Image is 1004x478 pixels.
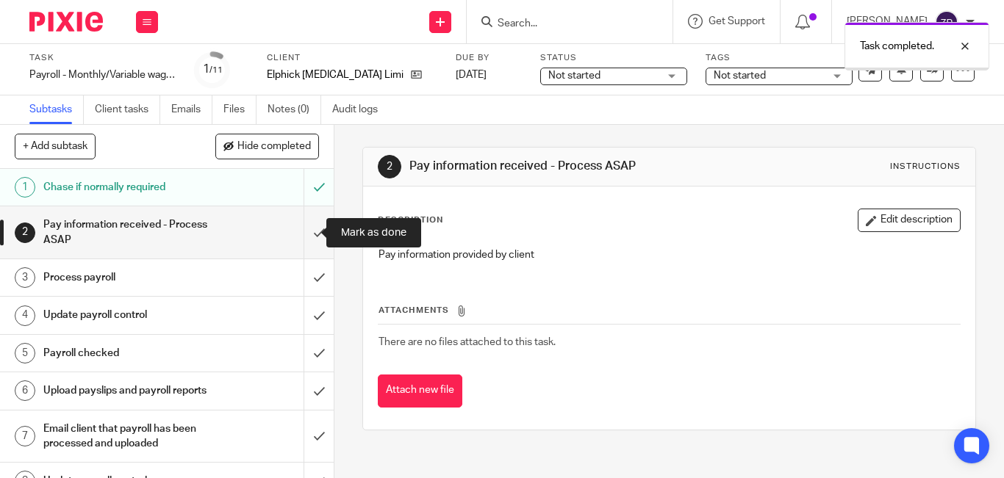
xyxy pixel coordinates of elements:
div: 1 [203,61,223,78]
p: Description [378,214,443,226]
div: Payroll - Monthly/Variable wages/Pension [29,68,176,82]
button: Edit description [858,209,961,232]
a: Emails [171,95,212,124]
input: Search [496,18,628,31]
h1: Update payroll control [43,304,207,326]
div: 1 [15,177,35,198]
div: 5 [15,343,35,363]
small: /11 [209,66,223,74]
span: There are no files attached to this task. [379,337,556,347]
span: Not started [548,70,600,81]
span: Not started [714,70,766,81]
h1: Chase if normally required [43,176,207,198]
span: Hide completed [237,141,311,153]
a: Files [223,95,257,124]
span: [DATE] [456,70,487,80]
div: 4 [15,305,35,326]
a: Subtasks [29,95,84,124]
label: Due by [456,52,522,64]
h1: Process payroll [43,267,207,289]
span: Attachments [379,306,449,314]
div: 2 [15,222,35,243]
img: Pixie [29,12,103,32]
h1: Payroll checked [43,342,207,364]
div: 7 [15,426,35,446]
p: Elphick [MEDICAL_DATA] Limited [267,68,404,82]
a: Notes (0) [268,95,321,124]
a: Client tasks [95,95,160,124]
h1: Pay information received - Process ASAP [409,159,700,174]
div: 3 [15,267,35,288]
label: Client [267,52,437,64]
div: 2 [378,155,401,178]
label: Task [29,52,176,64]
img: svg%3E [935,10,958,34]
p: Pay information provided by client [379,247,960,262]
h1: Pay information received - Process ASAP [43,214,207,251]
button: Hide completed [215,134,319,159]
a: Audit logs [332,95,389,124]
div: 6 [15,380,35,401]
h1: Email client that payroll has been processed and uploaded [43,418,207,455]
button: + Add subtask [15,134,96,159]
p: Task completed. [860,39,934,54]
h1: Upload payslips and payroll reports [43,380,207,402]
button: Attach new file [378,374,462,408]
div: Instructions [890,161,961,173]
